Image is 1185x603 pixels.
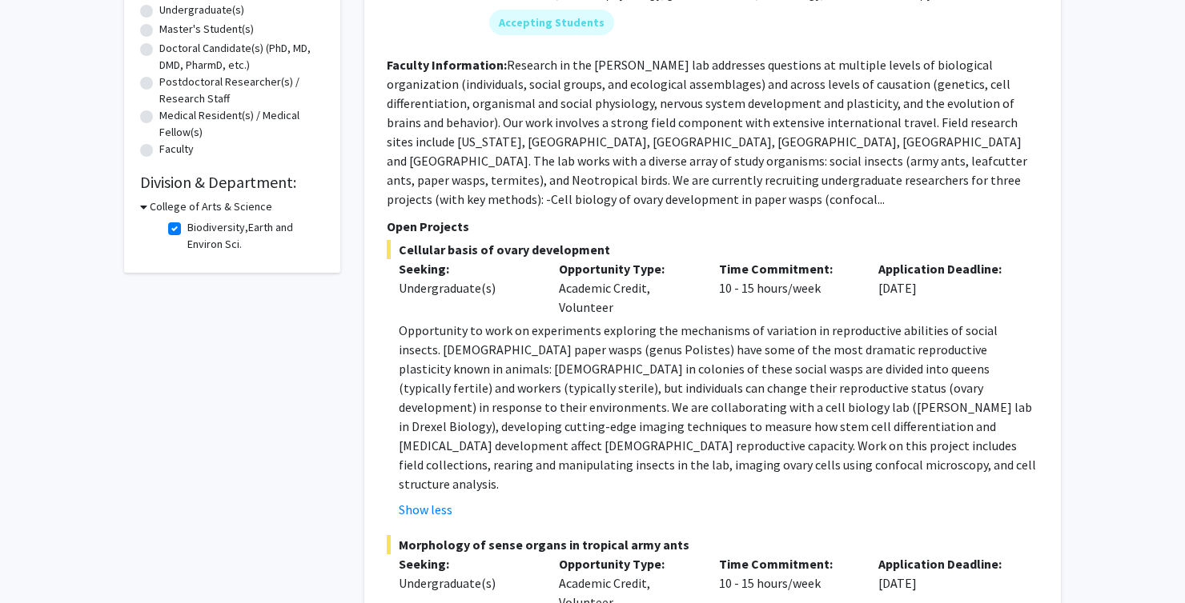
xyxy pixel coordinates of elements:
mat-chip: Accepting Students [489,10,614,35]
label: Master's Student(s) [159,21,254,38]
p: Seeking: [399,554,535,573]
span: Cellular basis of ovary development [387,240,1038,259]
p: Time Commitment: [719,259,855,278]
label: Medical Resident(s) / Medical Fellow(s) [159,107,324,141]
p: Seeking: [399,259,535,278]
label: Postdoctoral Researcher(s) / Research Staff [159,74,324,107]
p: Open Projects [387,217,1038,236]
div: [DATE] [866,259,1026,317]
label: Doctoral Candidate(s) (PhD, MD, DMD, PharmD, etc.) [159,40,324,74]
div: Academic Credit, Volunteer [547,259,707,317]
p: Opportunity to work on experiments exploring the mechanisms of variation in reproductive abilitie... [399,321,1038,493]
label: Biodiversity,Earth and Environ Sci. [187,219,320,253]
p: Application Deadline: [878,259,1014,278]
p: Opportunity Type: [559,259,695,278]
label: Undergraduate(s) [159,2,244,18]
p: Time Commitment: [719,554,855,573]
iframe: Chat [12,531,68,591]
label: Faculty [159,141,194,158]
b: Faculty Information: [387,57,507,73]
fg-read-more: Research in the [PERSON_NAME] lab addresses questions at multiple levels of biological organizati... [387,57,1027,207]
span: Morphology of sense organs in tropical army ants [387,535,1038,554]
div: 10 - 15 hours/week [707,259,867,317]
div: Undergraduate(s) [399,573,535,593]
h2: Division & Department: [140,173,324,192]
p: Application Deadline: [878,554,1014,573]
div: Undergraduate(s) [399,278,535,298]
h3: College of Arts & Science [150,198,272,215]
p: Opportunity Type: [559,554,695,573]
button: Show less [399,500,452,519]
